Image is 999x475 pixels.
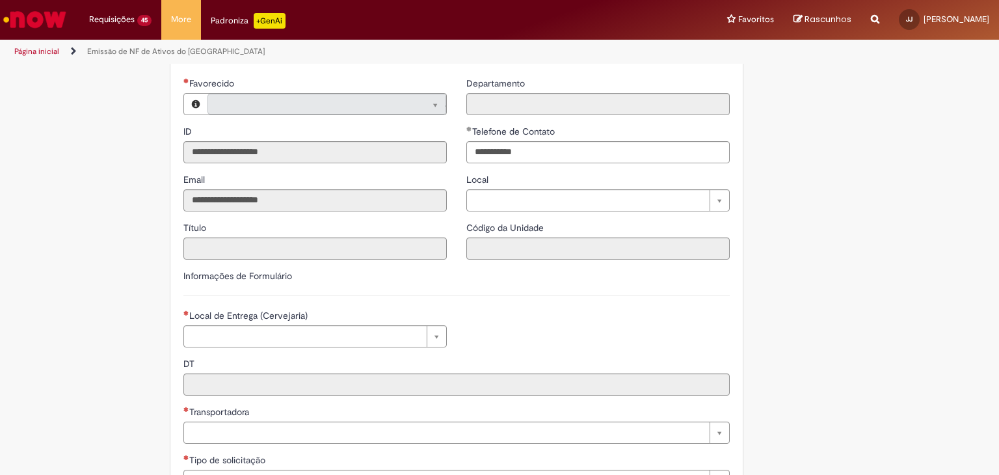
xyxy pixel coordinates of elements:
[466,189,730,211] a: Limpar campo Local
[207,94,446,115] a: Limpar campo Favorecido
[183,455,189,460] span: Necessários
[183,189,447,211] input: Email
[87,46,265,57] a: Emissão de NF de Ativos do [GEOGRAPHIC_DATA]
[466,77,527,90] label: Somente leitura - Departamento
[183,310,189,316] span: Necessários
[254,13,286,29] p: +GenAi
[183,422,730,444] a: Limpar campo Transportadora
[1,7,68,33] img: ServiceNow
[183,373,730,396] input: DT
[183,125,194,138] label: Somente leitura - ID
[10,40,656,64] ul: Trilhas de página
[183,126,194,137] span: Somente leitura - ID
[189,77,237,89] span: Necessários - Favorecido
[211,13,286,29] div: Padroniza
[183,77,237,90] label: Somente leitura - Necessários - Favorecido
[805,13,851,25] span: Rascunhos
[183,141,447,163] input: ID
[466,222,546,234] span: Somente leitura - Código da Unidade
[466,126,472,131] span: Obrigatório Preenchido
[89,13,135,26] span: Requisições
[466,141,730,163] input: Telefone de Contato
[466,238,730,260] input: Código da Unidade
[793,14,851,26] a: Rascunhos
[183,358,197,370] span: Somente leitura - DT
[738,13,774,26] span: Favoritos
[466,77,527,89] span: Somente leitura - Departamento
[466,221,546,234] label: Somente leitura - Código da Unidade
[137,15,152,26] span: 45
[183,174,207,185] span: Somente leitura - Email
[183,78,189,83] span: Necessários
[171,13,191,26] span: More
[183,325,447,347] a: Limpar campo Local de Entrega (Cervejaria)
[183,221,209,234] label: Somente leitura - Título
[184,94,207,115] button: Favorecido, Visualizar este registro
[189,310,310,321] span: Necessários - Local de Entrega (Cervejaria)
[189,406,252,418] span: Necessários - Transportadora
[14,46,59,57] a: Página inicial
[183,173,207,186] label: Somente leitura - Email
[183,238,447,260] input: Título
[183,222,209,234] span: Somente leitura - Título
[183,270,292,282] label: Informações de Formulário
[906,15,912,23] span: JJ
[466,174,491,185] span: Local
[466,93,730,115] input: Departamento
[183,407,189,412] span: Necessários
[924,14,989,25] span: [PERSON_NAME]
[472,126,557,137] span: Telefone de Contato
[189,454,268,466] span: Tipo de solicitação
